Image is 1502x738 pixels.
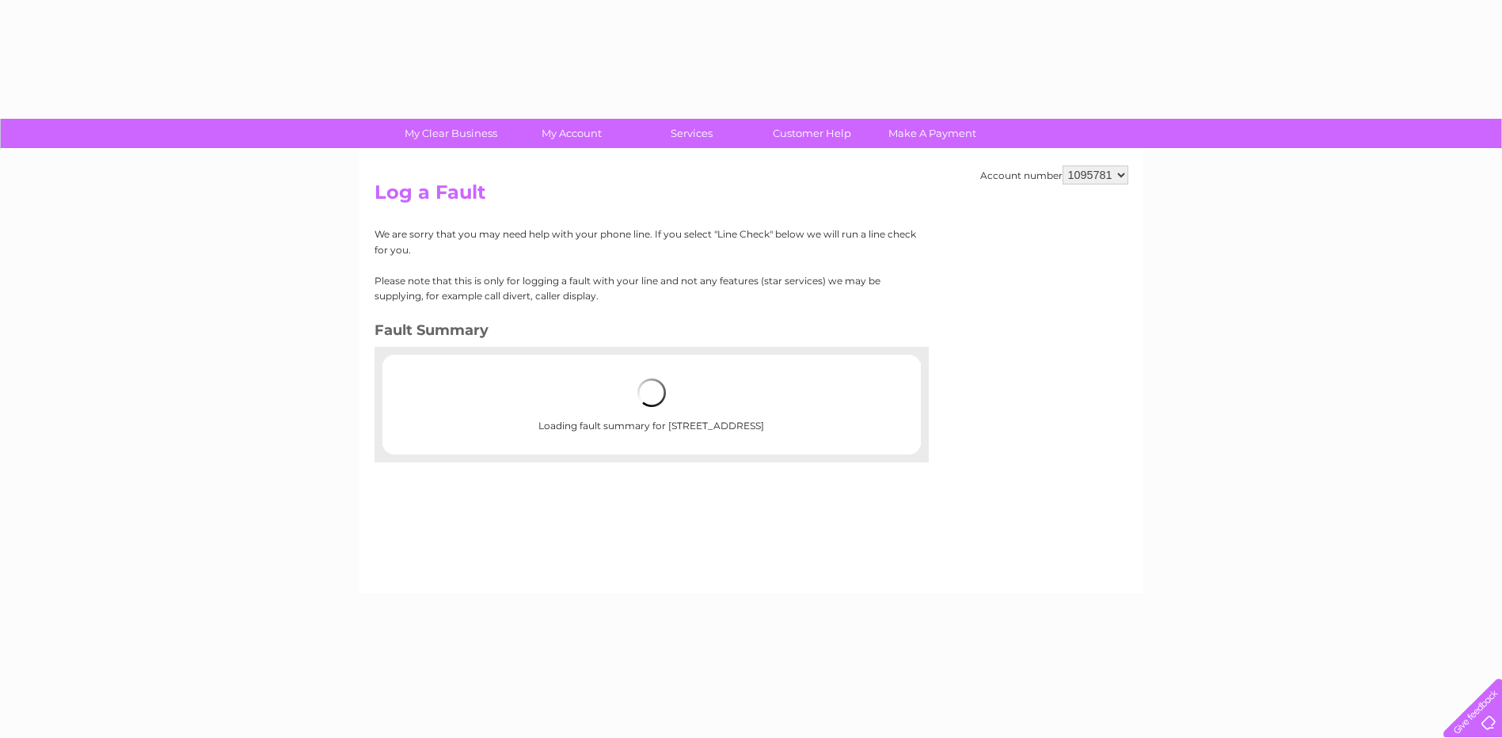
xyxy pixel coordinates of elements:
p: Please note that this is only for logging a fault with your line and not any features (star servi... [375,273,917,303]
p: We are sorry that you may need help with your phone line. If you select "Line Check" below we wil... [375,226,917,257]
h3: Fault Summary [375,319,917,347]
a: Services [626,119,757,148]
div: Account number [980,165,1128,184]
a: Customer Help [747,119,877,148]
h2: Log a Fault [375,181,1128,211]
img: loading [637,379,666,407]
a: Make A Payment [867,119,998,148]
a: My Clear Business [386,119,516,148]
div: Loading fault summary for [STREET_ADDRESS] [433,363,870,447]
a: My Account [506,119,637,148]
